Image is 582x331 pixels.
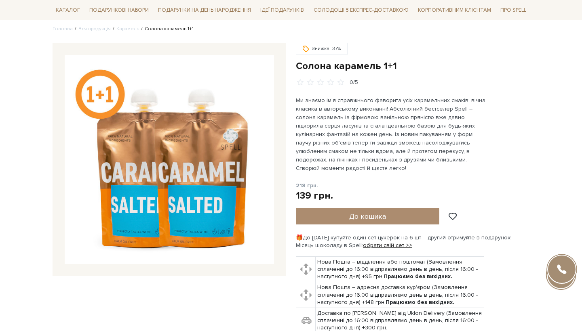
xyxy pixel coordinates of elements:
[310,3,412,17] a: Солодощі з експрес-доставкою
[415,3,494,17] a: Корпоративним клієнтам
[296,43,348,55] div: Знижка -37%
[53,4,83,17] span: Каталог
[497,4,529,17] span: Про Spell
[350,79,358,86] div: 0/5
[86,4,152,17] span: Подарункові набори
[296,208,439,224] button: До кошика
[78,26,111,32] a: Вся продукція
[316,256,484,282] td: Нова Пошта – відділення або поштомат (Замовлення сплаченні до 16:00 відправляємо день в день, піс...
[65,55,274,264] img: Солона карамель 1+1
[384,273,452,280] b: Працюємо без вихідних.
[257,4,307,17] span: Ідеї подарунків
[316,282,484,308] td: Нова Пошта – адресна доставка кур'єром (Замовлення сплаченні до 16:00 відправляємо день в день, п...
[296,60,529,72] h1: Солона карамель 1+1
[296,182,318,189] span: 218 грн.
[296,96,485,172] p: Ми знаємо ім'я справжнього фаворита усіх карамельних смаків: вічна класика в авторському виконанн...
[296,234,529,249] div: 🎁До [DATE] купуйте один сет цукерок на 6 шт – другий отримуйте в подарунок! Місяць шоколаду в Spell:
[53,26,73,32] a: Головна
[155,4,254,17] span: Подарунки на День народження
[296,189,333,202] div: 139 грн.
[116,26,139,32] a: Карамель
[139,25,194,33] li: Солона карамель 1+1
[363,242,412,249] a: обрати свій сет >>
[386,299,454,306] b: Працюємо без вихідних.
[349,212,386,221] span: До кошика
